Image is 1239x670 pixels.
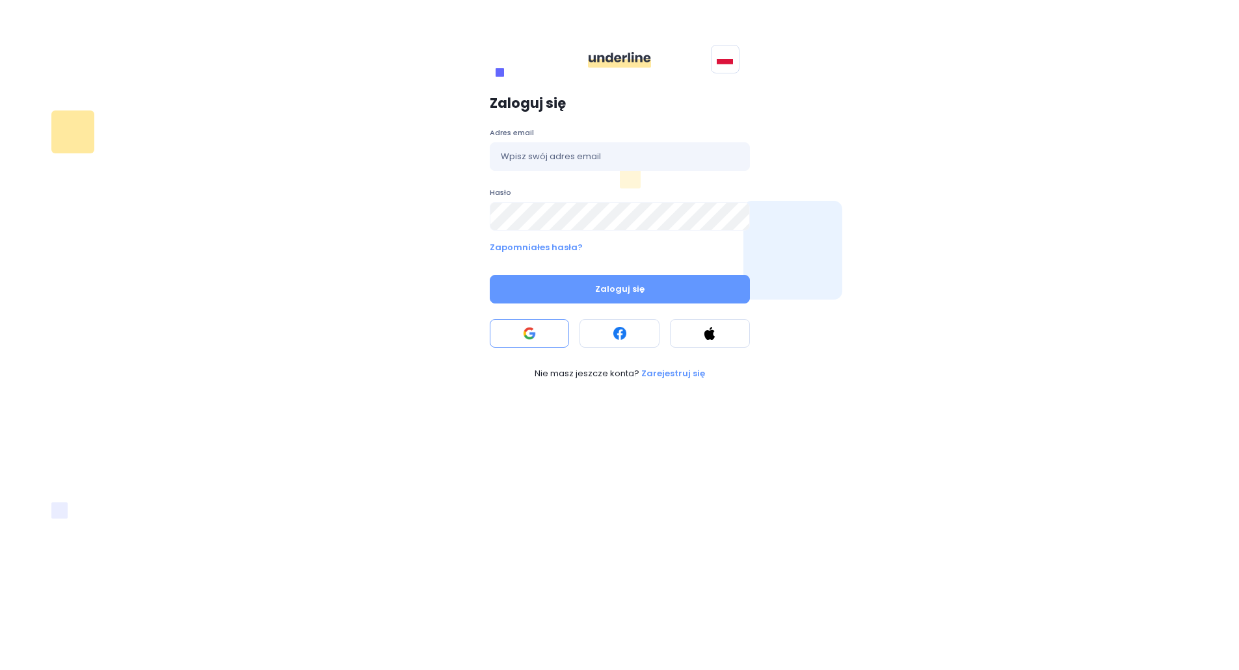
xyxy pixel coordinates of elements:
p: Zaloguj się [490,96,750,111]
p: Zapomniałes hasła? [490,241,583,254]
label: Adres email [490,127,750,139]
img: ddgMu+Zv+CXDCfumCWfsmuPlDdRfDDxAd9LAAAAAAElFTkSuQmCC [588,52,651,68]
p: Zarejestruj się [641,367,705,380]
label: Hasło [490,187,750,199]
img: svg+xml;base64,PHN2ZyB4bWxucz0iaHR0cDovL3d3dy53My5vcmcvMjAwMC9zdmciIGlkPSJGbGFnIG9mIFBvbGFuZCIgdm... [717,54,733,64]
input: Wpisz swój adres email [490,142,750,171]
span: Nie masz jeszcze konta? [535,367,641,380]
a: Nie masz jeszcze konta? Zarejestruj się [490,367,750,380]
button: Zaloguj się [490,275,750,303]
a: Zapomniałes hasła? [490,241,750,254]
